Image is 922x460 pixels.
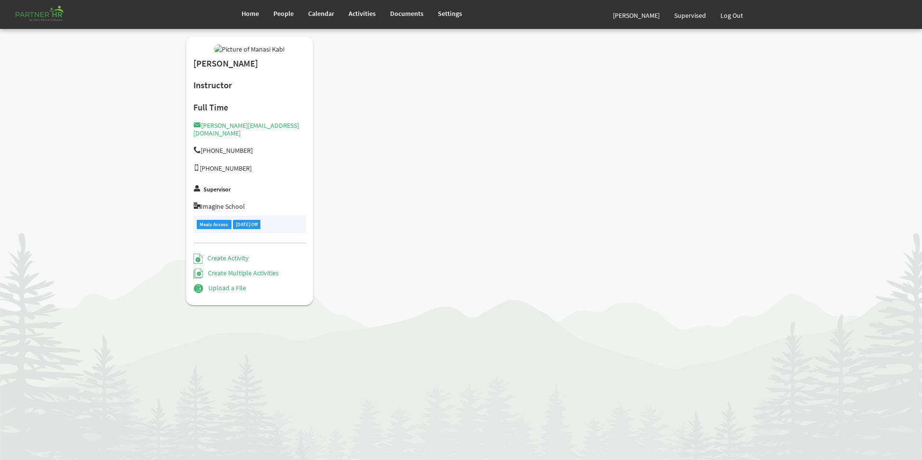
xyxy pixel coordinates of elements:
[193,121,299,137] a: [PERSON_NAME][EMAIL_ADDRESS][DOMAIN_NAME]
[197,220,231,229] div: Meals Access
[193,269,203,279] img: Create Multiple Activities
[193,284,246,292] a: Upload a File
[193,59,306,69] h2: [PERSON_NAME]
[193,164,306,172] h5: [PHONE_NUMBER]
[713,2,750,29] a: Log Out
[214,44,285,54] img: Picture of Manasi Kabi
[193,203,306,210] h5: Imagine School
[193,269,279,277] a: Create Multiple Activities
[438,9,462,18] span: Settings
[606,2,667,29] a: [PERSON_NAME]
[349,9,376,18] span: Activities
[193,103,306,112] h4: Full Time
[390,9,423,18] span: Documents
[273,9,294,18] span: People
[203,187,230,193] label: Supervisor
[667,2,713,29] a: Supervised
[193,254,203,264] img: Create Activity
[308,9,334,18] span: Calendar
[674,11,706,20] span: Supervised
[242,9,259,18] span: Home
[193,147,306,154] h5: [PHONE_NUMBER]
[193,284,203,294] img: Upload a File
[193,81,306,91] h2: Instructor
[233,220,261,229] div: [DATE] Off
[193,254,249,262] a: Create Activity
